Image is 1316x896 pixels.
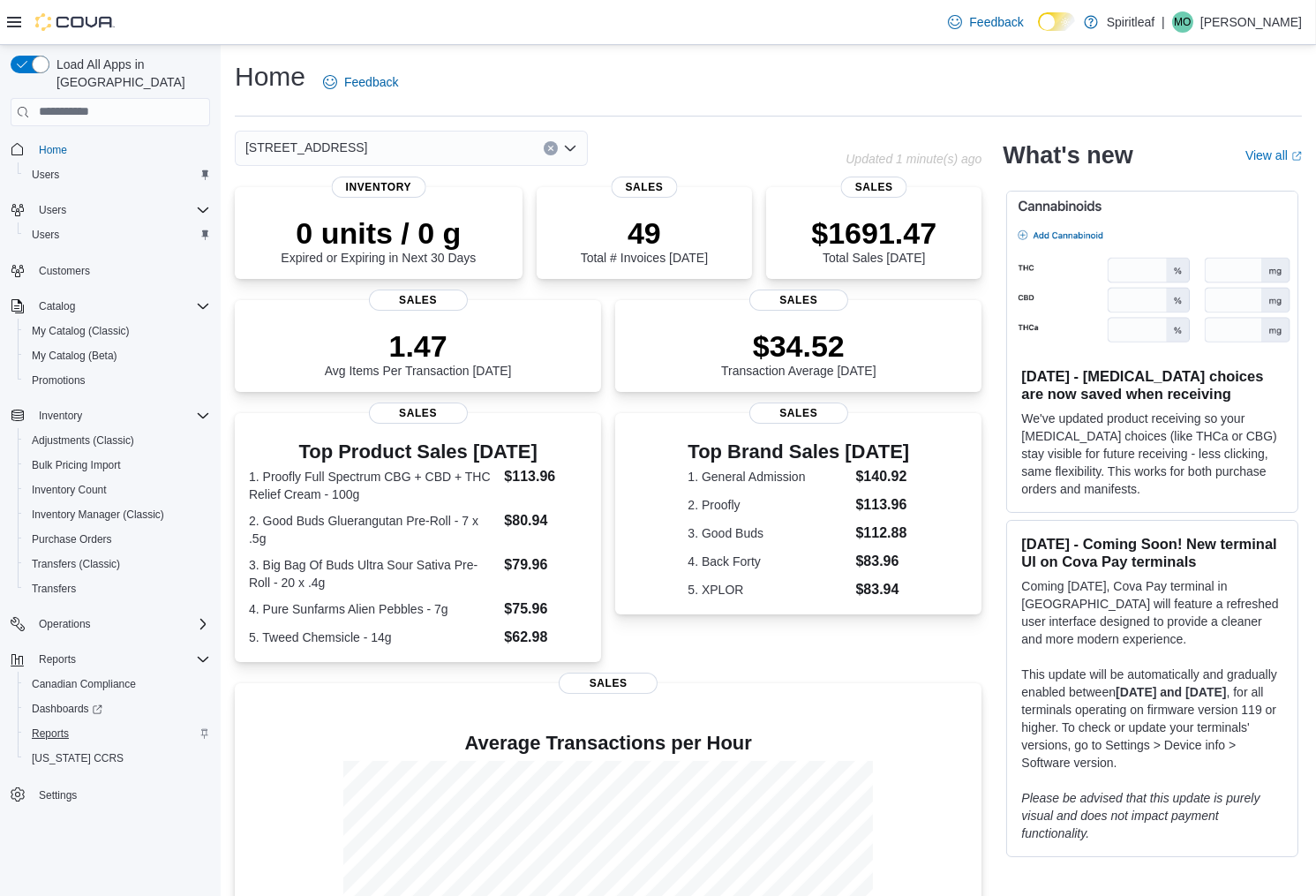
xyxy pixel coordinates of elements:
span: My Catalog (Classic) [25,320,210,342]
span: My Catalog (Classic) [32,324,130,338]
span: Operations [39,617,91,631]
span: Users [32,228,59,242]
button: My Catalog (Beta) [18,343,217,368]
button: Home [4,137,217,162]
span: Sales [749,290,848,311]
span: Reports [39,652,76,666]
a: My Catalog (Classic) [25,320,137,342]
button: Clear input [544,141,558,155]
span: Sales [559,673,658,694]
svg: External link [1291,151,1302,162]
a: Reports [25,723,76,744]
span: My Catalog (Beta) [32,349,117,363]
a: Users [25,164,66,185]
button: Operations [4,612,217,636]
button: [US_STATE] CCRS [18,746,217,771]
p: 1.47 [325,328,512,364]
span: Adjustments (Classic) [32,433,134,448]
button: Purchase Orders [18,527,217,552]
h1: Home [235,59,305,94]
p: | [1162,11,1165,33]
p: $34.52 [721,328,876,364]
span: Feedback [969,13,1023,31]
span: Inventory [39,409,82,423]
dd: $113.96 [856,494,910,516]
span: [STREET_ADDRESS] [245,137,367,158]
span: Catalog [32,296,210,317]
span: Customers [32,260,210,282]
h3: Top Brand Sales [DATE] [688,441,909,463]
dd: $62.98 [504,627,587,648]
span: Home [39,143,67,157]
a: [US_STATE] CCRS [25,748,131,769]
p: We've updated product receiving so your [MEDICAL_DATA] choices (like THCa or CBG) stay visible fo... [1021,410,1283,498]
a: Promotions [25,370,93,391]
button: Promotions [18,368,217,393]
span: Inventory Count [32,483,107,497]
h3: [DATE] - Coming Soon! New terminal UI on Cova Pay terminals [1021,535,1283,570]
p: Coming [DATE], Cova Pay terminal in [GEOGRAPHIC_DATA] will feature a refreshed user interface des... [1021,577,1283,648]
span: Bulk Pricing Import [25,455,210,476]
span: Inventory [332,177,426,198]
span: Customers [39,264,90,278]
span: [US_STATE] CCRS [32,751,124,765]
nav: Complex example [11,130,210,854]
a: Inventory Manager (Classic) [25,504,171,525]
dd: $75.96 [504,599,587,620]
span: Users [32,200,210,221]
button: Inventory Manager (Classic) [18,502,217,527]
dd: $80.94 [504,510,587,531]
dt: 5. XPLOR [688,581,848,599]
button: Settings [4,781,217,807]
dd: $83.96 [856,551,910,572]
span: Adjustments (Classic) [25,430,210,451]
dd: $112.88 [856,523,910,544]
button: Users [4,198,217,222]
span: Settings [39,788,77,802]
p: $1691.47 [811,215,936,251]
div: Total # Invoices [DATE] [581,215,708,265]
p: Updated 1 minute(s) ago [846,152,981,166]
dt: 2. Proofly [688,496,848,514]
button: Catalog [4,294,217,319]
button: Users [18,162,217,187]
button: Inventory Count [18,478,217,502]
strong: [DATE] and [DATE] [1116,685,1226,699]
span: Settings [32,783,210,805]
h3: [DATE] - [MEDICAL_DATA] choices are now saved when receiving [1021,367,1283,403]
button: Reports [18,721,217,746]
button: Reports [4,647,217,672]
a: Home [32,139,74,161]
span: Catalog [39,299,75,313]
dt: 3. Good Buds [688,524,848,542]
button: Catalog [32,296,82,317]
span: Transfers (Classic) [32,557,120,571]
span: Canadian Compliance [25,674,210,695]
span: Users [25,224,210,245]
h3: Top Product Sales [DATE] [249,441,587,463]
button: Inventory [32,405,89,426]
button: Canadian Compliance [18,672,217,696]
p: 49 [581,215,708,251]
dd: $79.96 [504,554,587,576]
em: Please be advised that this update is purely visual and does not impact payment functionality. [1021,791,1260,840]
button: Reports [32,649,83,670]
a: My Catalog (Beta) [25,345,124,366]
a: Adjustments (Classic) [25,430,141,451]
a: Bulk Pricing Import [25,455,128,476]
button: Inventory [4,403,217,428]
button: Adjustments (Classic) [18,428,217,453]
input: Dark Mode [1038,12,1075,31]
span: Dashboards [25,698,210,719]
span: My Catalog (Beta) [25,345,210,366]
span: Operations [32,614,210,635]
span: Inventory Manager (Classic) [25,504,210,525]
span: Sales [369,290,468,311]
span: Load All Apps in [GEOGRAPHIC_DATA] [49,56,210,91]
span: MO [1174,11,1191,33]
dt: 4. Back Forty [688,553,848,570]
span: Reports [25,723,210,744]
a: Users [25,224,66,245]
button: Users [32,200,73,221]
p: 0 units / 0 g [281,215,476,251]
